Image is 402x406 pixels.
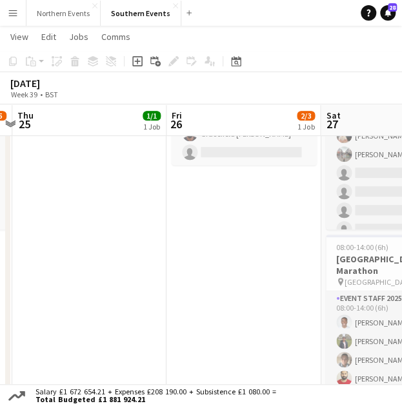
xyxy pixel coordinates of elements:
div: [DATE] [10,77,88,90]
div: Salary £1 672 654.21 + Expenses £208 190.00 + Subsistence £1 080.00 = [28,388,279,403]
span: 08:00-14:00 (6h) [336,242,388,252]
span: 27 [324,117,340,131]
button: Southern Events [101,1,181,26]
span: 1/1 [143,111,161,121]
a: View [5,28,34,45]
div: 1 Job [297,122,314,131]
a: 28 [380,5,396,21]
div: BST [45,90,58,99]
a: Edit [36,28,61,45]
span: Comms [101,31,130,43]
span: Thu [17,110,34,121]
span: Total Budgeted £1 881 924.21 [35,396,276,403]
span: Week 39 [8,90,40,99]
span: View [10,31,28,43]
a: Jobs [64,28,94,45]
span: Fri [172,110,182,121]
span: 26 [170,117,182,131]
span: Edit [41,31,56,43]
span: Sat [326,110,340,121]
button: Northern Events [26,1,101,26]
span: 25 [15,117,34,131]
span: 2/3 [297,111,315,121]
span: 28 [388,3,397,12]
a: Comms [96,28,136,45]
div: 1 Job [143,122,160,131]
span: Jobs [69,31,88,43]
